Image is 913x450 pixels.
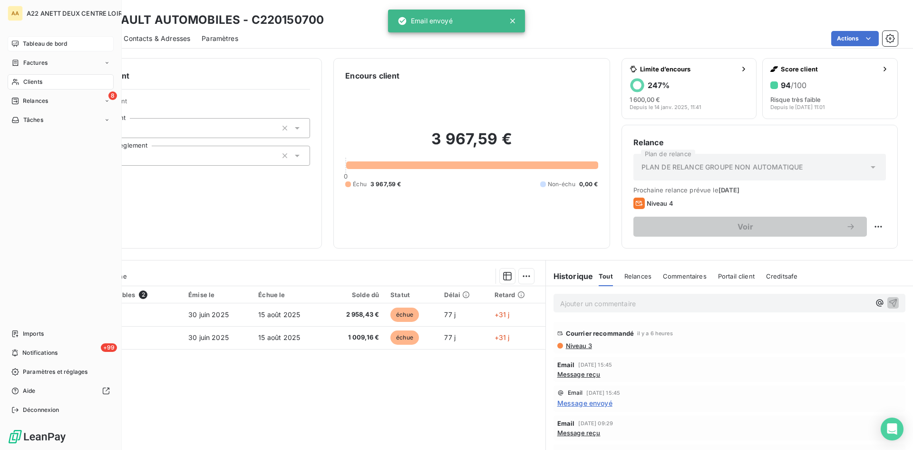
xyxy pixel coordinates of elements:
[633,186,886,194] span: Prochaine relance prévue le
[258,291,319,299] div: Échue le
[568,390,583,396] span: Email
[565,342,592,350] span: Niveau 3
[444,291,483,299] div: Délai
[390,330,419,345] span: échue
[791,80,806,90] span: /100
[8,383,114,399] a: Aide
[108,91,117,100] span: 8
[8,6,23,21] div: AA
[663,272,707,280] span: Commentaires
[23,97,48,105] span: Relances
[495,333,510,341] span: +31 j
[330,333,379,342] span: 1 009,16 €
[444,310,456,319] span: 77 j
[770,104,825,110] span: Depuis le [DATE] 11:01
[645,223,846,230] span: Voir
[557,420,575,427] span: Email
[58,70,310,81] h6: Informations client
[566,330,634,337] span: Courrier recommandé
[330,291,379,299] div: Solde dû
[76,290,177,299] div: Pièces comptables
[345,130,598,158] h2: 3 967,59 €
[630,96,660,103] span: 1 600,00 €
[719,186,740,194] span: [DATE]
[766,272,798,280] span: Creditsafe
[188,333,229,341] span: 30 juin 2025
[23,330,44,338] span: Imports
[23,387,36,395] span: Aide
[398,12,453,30] div: Email envoyé
[188,310,229,319] span: 30 juin 2025
[831,31,879,46] button: Actions
[23,116,43,124] span: Tâches
[330,310,379,320] span: 2 958,43 €
[557,361,575,369] span: Email
[23,368,87,376] span: Paramètres et réglages
[648,80,670,90] h6: 247 %
[578,362,612,368] span: [DATE] 15:45
[641,162,803,172] span: PLAN DE RELANCE GROUPE NON AUTOMATIQUE
[390,291,433,299] div: Statut
[624,272,651,280] span: Relances
[23,406,59,414] span: Déconnexion
[557,398,612,408] span: Message envoyé
[770,96,821,103] span: Risque très faible
[546,270,593,282] h6: Historique
[258,310,300,319] span: 15 août 2025
[444,333,456,341] span: 77 j
[370,180,401,189] span: 3 967,59 €
[22,349,58,357] span: Notifications
[578,420,613,426] span: [DATE] 09:29
[495,291,540,299] div: Retard
[23,40,67,48] span: Tableau de bord
[633,137,886,148] h6: Relance
[781,80,806,90] h6: 94
[353,180,367,189] span: Échu
[202,34,238,43] span: Paramètres
[622,58,757,119] button: Limite d’encours247%1 600,00 €Depuis le 14 janv. 2025, 11:41
[23,78,42,86] span: Clients
[344,172,348,180] span: 0
[124,34,190,43] span: Contacts & Adresses
[345,70,399,81] h6: Encours client
[8,429,67,444] img: Logo LeanPay
[781,65,877,73] span: Score client
[101,343,117,352] span: +99
[718,272,755,280] span: Portail client
[647,200,673,207] span: Niveau 4
[762,58,898,119] button: Score client94/100Risque très faibleDepuis le [DATE] 11:01
[557,370,601,378] span: Message reçu
[84,11,324,29] h3: LAMIRAULT AUTOMOBILES - C220150700
[23,59,48,67] span: Factures
[637,330,673,336] span: il y a 6 heures
[548,180,575,189] span: Non-échu
[640,65,737,73] span: Limite d’encours
[188,291,247,299] div: Émise le
[390,308,419,322] span: échue
[139,290,147,299] span: 2
[77,97,310,110] span: Propriétés Client
[633,217,867,237] button: Voir
[495,310,510,319] span: +31 j
[27,10,126,17] span: A22 ANETT DEUX CENTRE LOIRE
[579,180,598,189] span: 0,00 €
[586,390,620,396] span: [DATE] 15:45
[557,429,601,437] span: Message reçu
[258,333,300,341] span: 15 août 2025
[599,272,613,280] span: Tout
[881,418,903,440] div: Open Intercom Messenger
